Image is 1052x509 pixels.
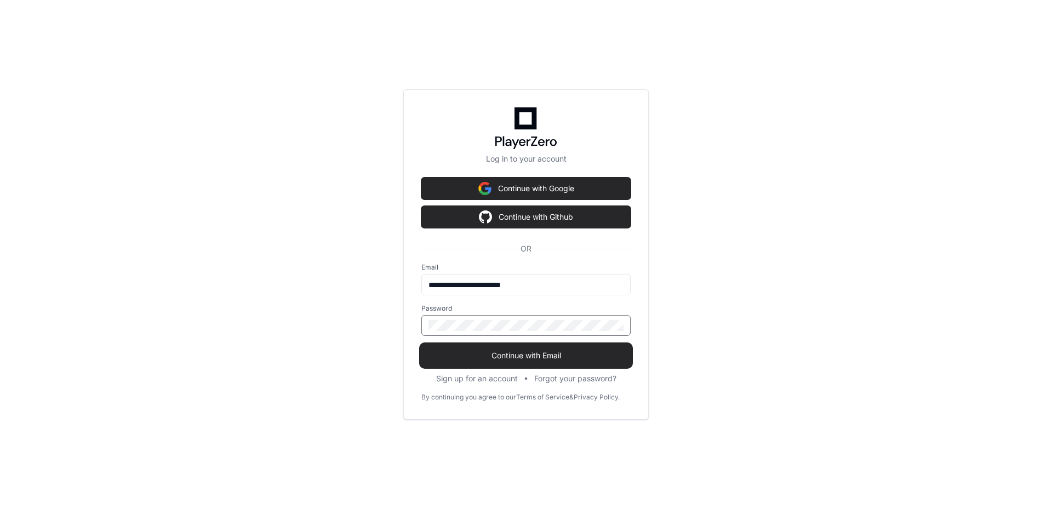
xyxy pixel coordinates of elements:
a: Terms of Service [516,393,569,402]
span: Continue with Email [421,350,631,361]
button: Sign up for an account [436,373,518,384]
p: Log in to your account [421,153,631,164]
div: & [569,393,574,402]
img: Sign in with google [478,178,491,199]
img: Sign in with google [479,206,492,228]
label: Email [421,263,631,272]
button: Forgot your password? [534,373,616,384]
button: Continue with Google [421,178,631,199]
button: Continue with Github [421,206,631,228]
div: By continuing you agree to our [421,393,516,402]
span: OR [516,243,536,254]
label: Password [421,304,631,313]
a: Privacy Policy. [574,393,620,402]
button: Continue with Email [421,345,631,367]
